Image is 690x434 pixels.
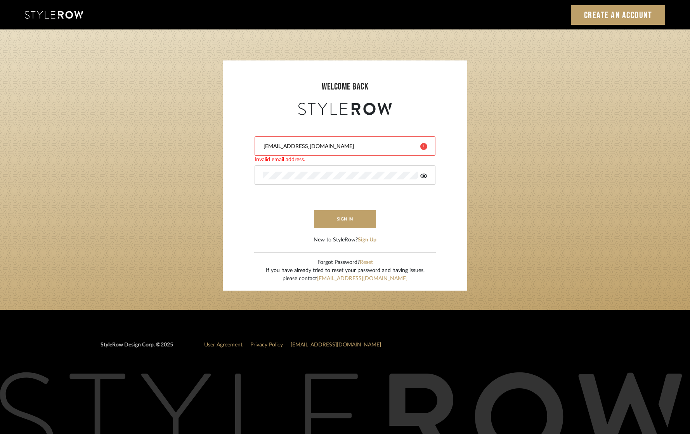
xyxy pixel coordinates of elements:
[255,156,435,164] div: Invalid email address.
[317,276,407,281] a: [EMAIL_ADDRESS][DOMAIN_NAME]
[250,342,283,348] a: Privacy Policy
[360,258,373,267] button: Reset
[314,236,376,244] div: New to StyleRow?
[314,210,376,228] button: sign in
[231,80,459,94] div: welcome back
[266,267,425,283] div: If you have already tried to reset your password and having issues, please contact
[358,236,376,244] button: Sign Up
[266,258,425,267] div: Forgot Password?
[263,143,414,150] input: Email Address
[291,342,381,348] a: [EMAIL_ADDRESS][DOMAIN_NAME]
[204,342,243,348] a: User Agreement
[101,341,173,355] div: StyleRow Design Corp. ©2025
[571,5,666,25] a: Create an Account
